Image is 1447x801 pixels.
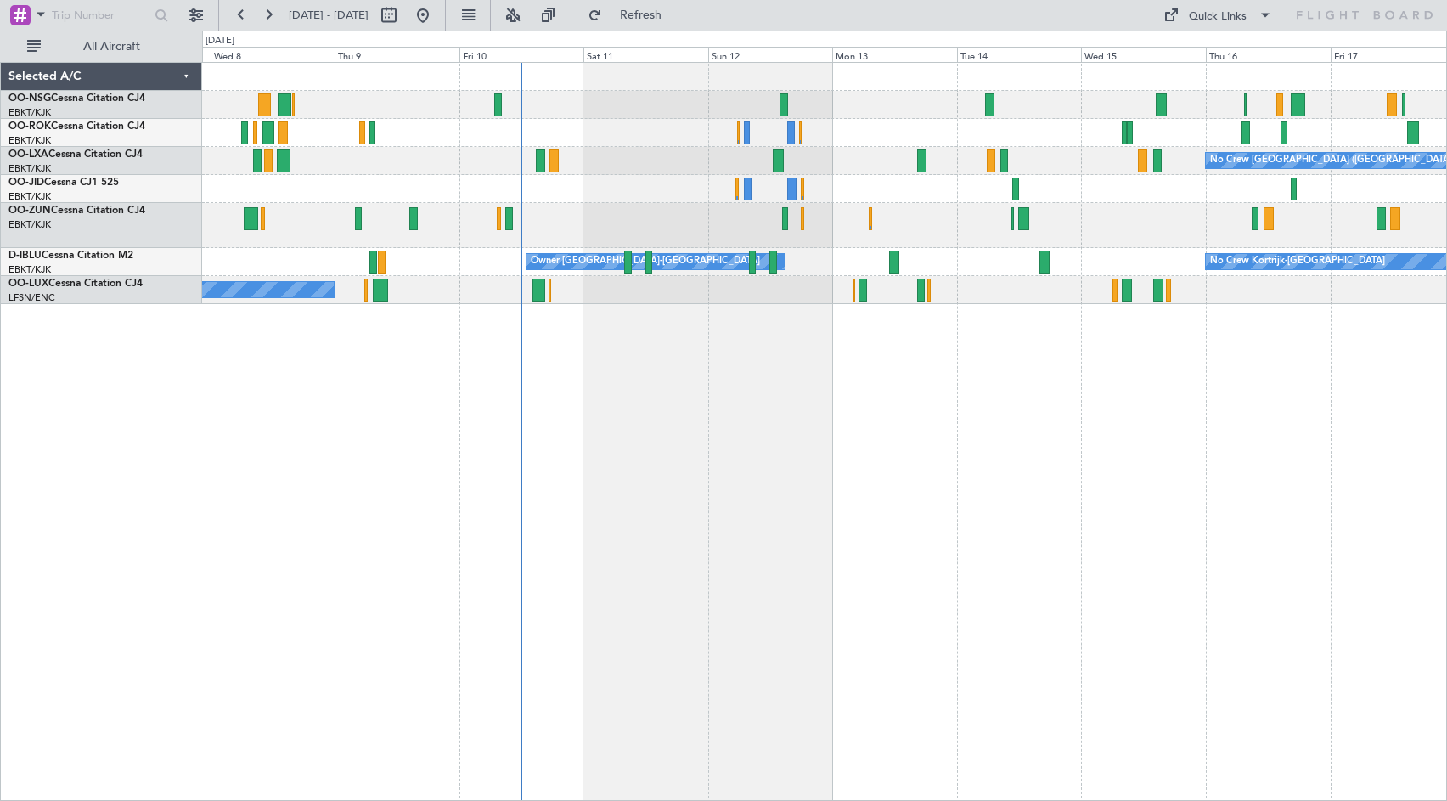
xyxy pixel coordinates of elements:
a: LFSN/ENC [8,291,55,304]
span: OO-LXA [8,149,48,160]
div: Fri 10 [459,47,584,62]
div: Wed 8 [211,47,335,62]
div: Thu 16 [1206,47,1331,62]
a: OO-LUXCessna Citation CJ4 [8,279,143,289]
a: EBKT/KJK [8,263,51,276]
div: Mon 13 [832,47,957,62]
input: Trip Number [52,3,149,28]
button: Quick Links [1155,2,1281,29]
a: EBKT/KJK [8,190,51,203]
a: OO-LXACessna Citation CJ4 [8,149,143,160]
a: EBKT/KJK [8,218,51,231]
a: OO-JIDCessna CJ1 525 [8,178,119,188]
span: OO-NSG [8,93,51,104]
span: OO-LUX [8,279,48,289]
a: OO-ZUNCessna Citation CJ4 [8,206,145,216]
a: OO-ROKCessna Citation CJ4 [8,121,145,132]
span: D-IBLU [8,251,42,261]
span: [DATE] - [DATE] [289,8,369,23]
a: EBKT/KJK [8,134,51,147]
div: Sun 12 [708,47,833,62]
a: EBKT/KJK [8,162,51,175]
span: OO-ZUN [8,206,51,216]
div: Wed 15 [1081,47,1206,62]
div: Tue 14 [957,47,1082,62]
a: OO-NSGCessna Citation CJ4 [8,93,145,104]
div: Owner [GEOGRAPHIC_DATA]-[GEOGRAPHIC_DATA] [531,249,760,274]
span: OO-ROK [8,121,51,132]
span: All Aircraft [44,41,179,53]
span: Refresh [605,9,677,21]
div: No Crew Kortrijk-[GEOGRAPHIC_DATA] [1210,249,1385,274]
a: D-IBLUCessna Citation M2 [8,251,133,261]
div: Thu 9 [335,47,459,62]
button: Refresh [580,2,682,29]
button: All Aircraft [19,33,184,60]
div: Sat 11 [583,47,708,62]
div: Quick Links [1189,8,1247,25]
div: [DATE] [206,34,234,48]
a: EBKT/KJK [8,106,51,119]
span: OO-JID [8,178,44,188]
